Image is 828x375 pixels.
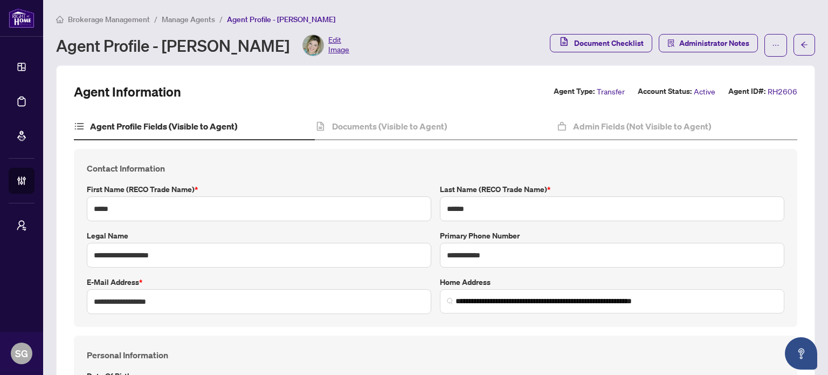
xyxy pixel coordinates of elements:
[785,337,817,370] button: Open asap
[440,276,784,288] label: Home Address
[328,35,349,56] span: Edit Image
[87,183,431,195] label: First Name (RECO Trade Name)
[219,13,223,25] li: /
[16,220,27,231] span: user-switch
[667,39,675,47] span: solution
[447,298,453,304] img: search_icon
[694,85,715,98] span: Active
[638,85,692,98] label: Account Status:
[87,349,784,362] h4: Personal Information
[87,276,431,288] label: E-mail Address
[56,16,64,23] span: home
[87,230,431,242] label: Legal Name
[679,35,749,52] span: Administrator Notes
[90,120,237,133] h4: Agent Profile Fields (Visible to Agent)
[15,346,28,361] span: SG
[573,120,711,133] h4: Admin Fields (Not Visible to Agent)
[162,15,215,24] span: Manage Agents
[574,35,644,52] span: Document Checklist
[440,183,784,195] label: Last Name (RECO Trade Name)
[728,85,765,98] label: Agent ID#:
[9,8,34,28] img: logo
[772,42,779,49] span: ellipsis
[68,15,150,24] span: Brokerage Management
[554,85,595,98] label: Agent Type:
[87,162,784,175] h4: Contact Information
[768,85,797,98] span: RH2606
[303,35,323,56] img: Profile Icon
[550,34,652,52] button: Document Checklist
[659,34,758,52] button: Administrator Notes
[74,83,181,100] h2: Agent Information
[332,120,447,133] h4: Documents (Visible to Agent)
[227,15,335,24] span: Agent Profile - [PERSON_NAME]
[801,41,808,49] span: arrow-left
[597,85,625,98] span: Transfer
[154,13,157,25] li: /
[56,35,349,56] div: Agent Profile - [PERSON_NAME]
[440,230,784,242] label: Primary Phone Number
